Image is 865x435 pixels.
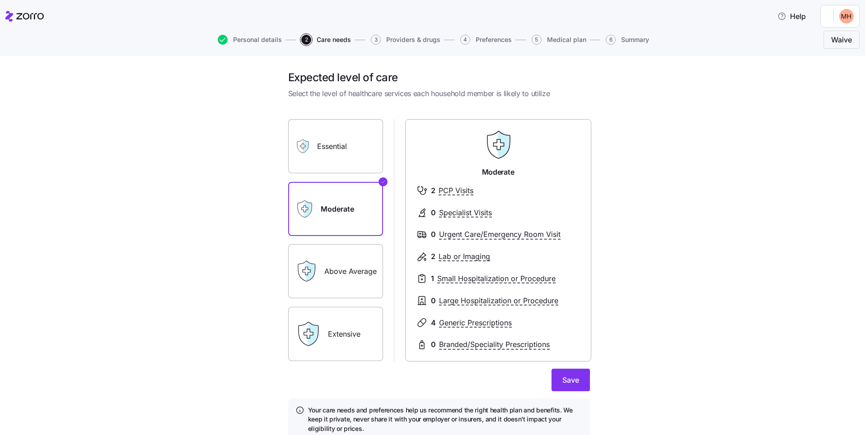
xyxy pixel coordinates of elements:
[547,37,586,43] span: Medical plan
[823,31,860,49] button: Waive
[808,11,826,22] img: Employer logo
[431,229,436,240] span: 0
[476,37,512,43] span: Preferences
[380,176,386,187] svg: Checkmark
[562,375,579,385] span: Save
[439,207,492,218] span: Specialist Visits
[371,35,381,45] span: 3
[308,406,583,433] h4: Your care needs and preferences help us recommend the right health plan and benefits. We keep it ...
[301,35,311,45] span: 2
[386,37,440,43] span: Providers & drugs
[288,307,383,361] label: Extensive
[288,244,383,298] label: Above Average
[831,34,852,45] span: Waive
[621,37,649,43] span: Summary
[299,35,351,45] a: 2Care needs
[371,35,440,45] button: 3Providers & drugs
[288,182,383,236] label: Moderate
[532,35,586,45] button: 5Medical plan
[606,35,616,45] span: 6
[233,37,282,43] span: Personal details
[752,7,795,25] button: Help
[439,251,490,262] span: Lab or Imaging
[317,37,351,43] span: Care needs
[482,167,514,178] span: Moderate
[759,11,788,22] span: Help
[439,339,550,350] span: Branded/Speciality Prescriptions
[439,295,558,306] span: Large Hospitalization or Procedure
[437,273,556,284] span: Small Hospitalization or Procedure
[301,35,351,45] button: 2Care needs
[431,207,436,218] span: 0
[288,88,590,99] span: Select the level of healthcare services each household member is likely to utilize
[431,317,436,329] span: 4
[218,35,282,45] button: Personal details
[532,35,542,45] span: 5
[288,119,383,173] label: Essential
[431,339,436,350] span: 0
[431,295,436,306] span: 0
[431,273,434,284] span: 1
[216,35,282,45] a: Personal details
[460,35,470,45] span: 4
[439,229,561,240] span: Urgent Care/Emergency Room Visit
[439,317,512,329] span: Generic Prescriptions
[439,185,473,196] span: PCP Visits
[552,369,590,391] button: Save
[288,70,590,84] h1: Expected level of care
[839,9,854,23] img: eb20002412f53a37ea63c43f96b16cab
[431,185,435,196] span: 2
[606,35,649,45] button: 6Summary
[460,35,512,45] button: 4Preferences
[431,251,435,262] span: 2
